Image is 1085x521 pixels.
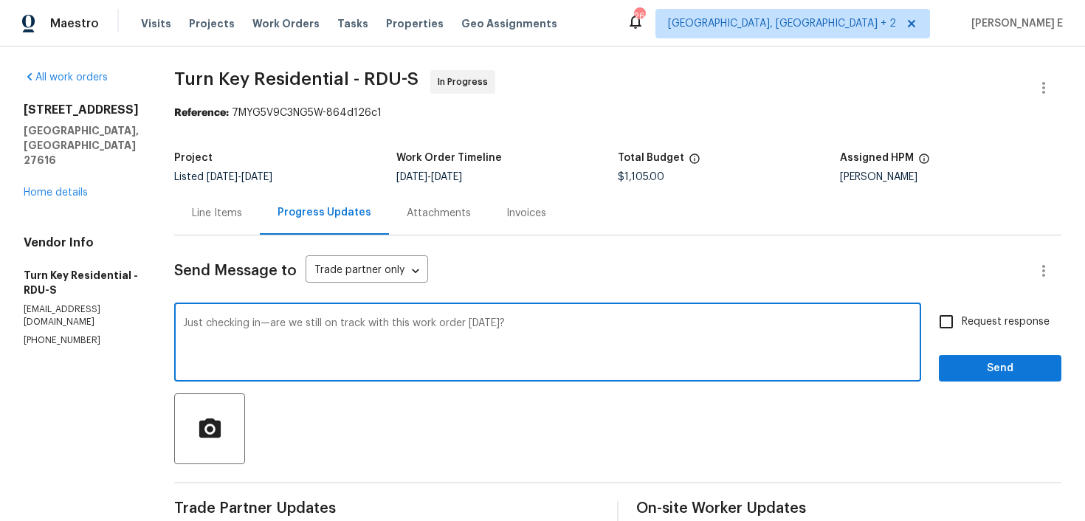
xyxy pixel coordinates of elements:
span: [GEOGRAPHIC_DATA], [GEOGRAPHIC_DATA] + 2 [668,16,896,31]
div: Attachments [407,206,471,221]
div: Trade partner only [306,259,428,283]
h4: Vendor Info [24,235,139,250]
h5: Assigned HPM [840,153,914,163]
div: Progress Updates [278,205,371,220]
div: 7MYG5V9C3NG5W-864d126c1 [174,106,1061,120]
span: - [207,172,272,182]
p: [PHONE_NUMBER] [24,334,139,347]
span: Maestro [50,16,99,31]
div: Line Items [192,206,242,221]
span: - [396,172,462,182]
span: Send [951,359,1050,378]
span: On-site Worker Updates [636,501,1061,516]
span: The hpm assigned to this work order. [918,153,930,172]
span: The total cost of line items that have been proposed by Opendoor. This sum includes line items th... [689,153,700,172]
span: Visits [141,16,171,31]
h5: Work Order Timeline [396,153,502,163]
b: Reference: [174,108,229,118]
span: Tasks [337,18,368,29]
a: Home details [24,187,88,198]
span: Request response [962,314,1050,330]
span: [DATE] [241,172,272,182]
span: Listed [174,172,272,182]
span: Geo Assignments [461,16,557,31]
h5: Turn Key Residential - RDU-S [24,268,139,297]
span: [DATE] [396,172,427,182]
span: $1,105.00 [618,172,664,182]
div: 26 [634,9,644,24]
h2: [STREET_ADDRESS] [24,103,139,117]
div: Invoices [506,206,546,221]
span: Properties [386,16,444,31]
span: Projects [189,16,235,31]
h5: Total Budget [618,153,684,163]
span: In Progress [438,75,494,89]
span: [DATE] [207,172,238,182]
button: Send [939,355,1061,382]
span: Trade Partner Updates [174,501,599,516]
span: Send Message to [174,263,297,278]
div: [PERSON_NAME] [840,172,1062,182]
span: Work Orders [252,16,320,31]
span: [PERSON_NAME] E [965,16,1063,31]
textarea: Just checking in—are we still on track with this work order [DATE]? [183,318,912,370]
span: [DATE] [431,172,462,182]
span: Turn Key Residential - RDU-S [174,70,418,88]
h5: [GEOGRAPHIC_DATA], [GEOGRAPHIC_DATA] 27616 [24,123,139,168]
h5: Project [174,153,213,163]
a: All work orders [24,72,108,83]
p: [EMAIL_ADDRESS][DOMAIN_NAME] [24,303,139,328]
